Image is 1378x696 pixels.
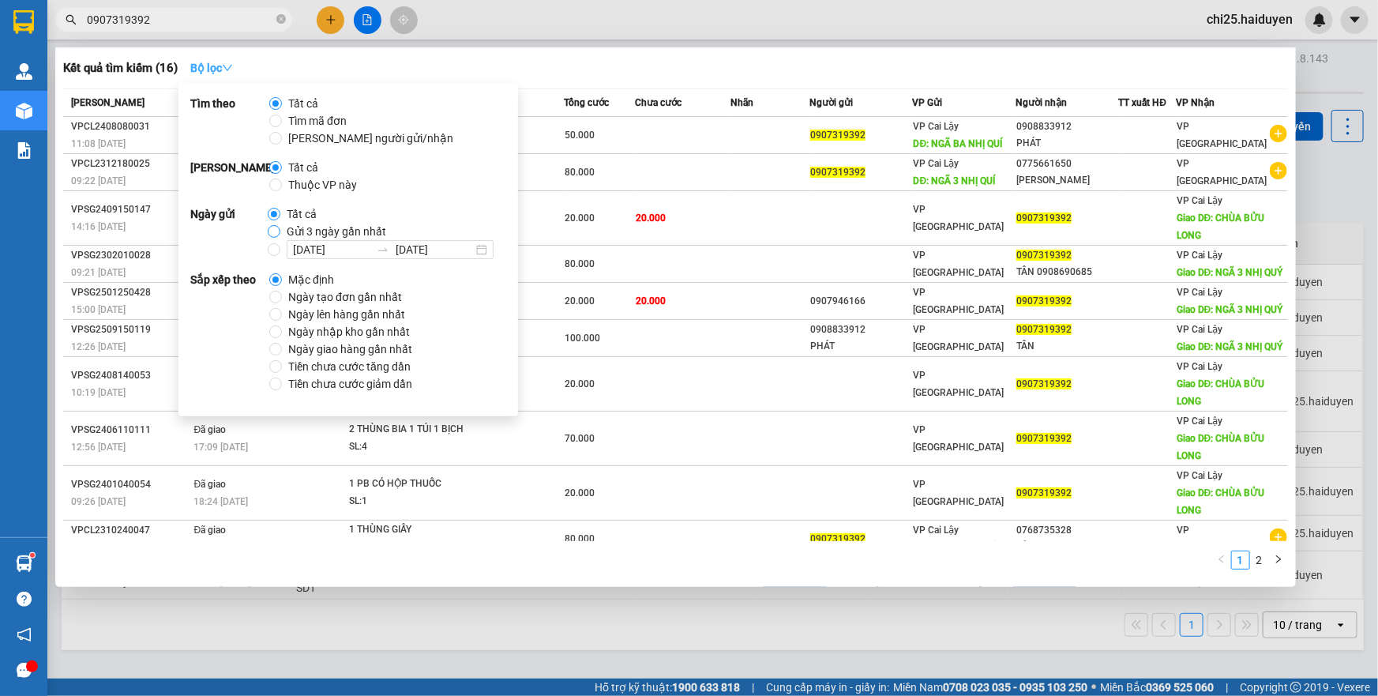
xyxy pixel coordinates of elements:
span: Tất cả [282,95,325,112]
span: 12:26 [DATE] [71,341,126,352]
span: close-circle [276,14,286,24]
div: 0908833912 [810,322,911,338]
div: PHÁT [1016,135,1117,152]
span: Giao DĐ: NGÃ 3 NHỊ QUÝ [1177,304,1283,315]
span: 20.000 [565,378,595,389]
li: Previous Page [1212,551,1231,570]
span: 18:24 [DATE] [194,496,249,507]
span: VP [GEOGRAPHIC_DATA] [1177,121,1267,149]
input: Ngày kết thúc [396,241,473,258]
span: question-circle [17,592,32,607]
div: 1 THÙNG GIẤY [349,521,467,539]
span: 20.000 [565,213,595,224]
span: VP Cai Lậy [914,158,959,169]
span: swap-right [377,243,389,256]
span: Giao DĐ: NGÃ 3 NHỊ QUÝ [1177,341,1283,352]
strong: Bộ lọc [190,62,233,74]
div: PHÁT [810,338,911,355]
span: Đã giao [194,424,227,435]
span: Tổng cước [564,97,609,108]
span: 0907319392 [1016,295,1072,307]
span: VP [GEOGRAPHIC_DATA] [1177,158,1267,186]
span: VP Cai Lậy [1177,361,1222,372]
span: 0907319392 [810,167,865,178]
span: Ngày tạo đơn gần nhất [282,288,408,306]
span: down [222,62,233,73]
div: SL: 1 [349,539,467,556]
sup: 1 [30,553,35,558]
span: Chưa cước [636,97,682,108]
div: 0889206149 [135,70,295,92]
div: TÂN 0908690685 [1016,264,1117,280]
span: 50.000 [565,130,595,141]
span: plus-circle [1270,529,1287,546]
div: 1 PB CÓ HỘP THUỐC [349,476,467,493]
span: VP [GEOGRAPHIC_DATA] [914,287,1004,315]
span: close-circle [276,13,286,28]
span: Thuộc VP này [282,176,363,194]
span: 12:56 [DATE] [71,442,126,453]
span: 0907319392 [810,130,865,141]
div: SL: 4 [349,438,467,456]
img: logo-vxr [13,10,34,34]
span: Mặc định [282,271,340,288]
span: 80.000 [565,258,595,269]
div: 0768735328 [1016,522,1117,539]
strong: Sắp xếp theo [190,271,269,393]
input: Ngày bắt đầu [293,241,370,258]
img: warehouse-icon [16,103,32,119]
span: VP [GEOGRAPHIC_DATA] [914,424,1004,453]
div: VPSG2501250428 [71,284,190,301]
span: 20.000 [636,213,666,224]
div: TÂN [1016,338,1117,355]
div: [PERSON_NAME] [1016,172,1117,189]
span: 11:08 [DATE] [71,138,126,149]
li: Next Page [1269,551,1288,570]
li: 2 [1250,551,1269,570]
span: 15:00 [DATE] [71,304,126,315]
span: plus-circle [1270,162,1287,179]
span: 0907319392 [1016,213,1072,224]
span: DĐ: NGÃ 3 NHỊ QUÍ [914,175,996,186]
span: Nhận: [135,15,173,32]
div: VPSG2406110111 [71,422,190,438]
span: VP Cai Lậy [1177,470,1222,481]
span: VP Cai Lậy [914,525,959,536]
span: 80.000 [565,533,595,544]
img: warehouse-icon [16,555,32,572]
span: VP [GEOGRAPHIC_DATA] [914,479,1004,507]
span: 100.000 [565,333,600,344]
span: 09:22 [DATE] [71,175,126,186]
span: Đã giao [194,479,227,490]
span: Nhãn [730,97,753,108]
a: 1 [1232,551,1249,569]
span: VP Cai Lậy [1177,416,1222,427]
span: 0907319392 [1016,378,1072,389]
span: VP [GEOGRAPHIC_DATA] [914,324,1004,352]
span: Ngày giao hàng gần nhất [282,340,419,358]
span: Tiền chưa cước giảm dần [282,375,419,393]
span: Giao DĐ: CHÙA BỬU LONG [1177,378,1265,407]
span: to [377,243,389,256]
span: 20.000 [565,487,595,498]
img: solution-icon [16,142,32,159]
span: Gửi: [13,15,38,32]
span: VP Cai Lậy [914,121,959,132]
span: 0907319392 [1016,487,1072,498]
span: TT xuất HĐ [1119,97,1167,108]
span: Ngày lên hàng gần nhất [282,306,411,323]
div: 0908833912 [1016,119,1117,135]
span: 0907319392 [1016,324,1072,335]
span: [PERSON_NAME] người gửi/nhận [282,130,460,147]
div: 0907946166 [810,293,911,310]
div: VPCL2408080031 [71,119,190,135]
span: Giao DĐ: NGÃ 3 NHỊ QUÝ [1177,267,1283,278]
input: Tìm tên, số ĐT hoặc mã đơn [87,11,273,28]
div: VPSG2509150119 [71,322,190,338]
span: Tất cả [282,159,325,176]
span: VP Cai Lậy [1177,250,1222,261]
span: 20.000 [565,295,595,307]
div: SL: 1 [349,493,467,510]
button: right [1269,551,1288,570]
span: plus-circle [1270,125,1287,142]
